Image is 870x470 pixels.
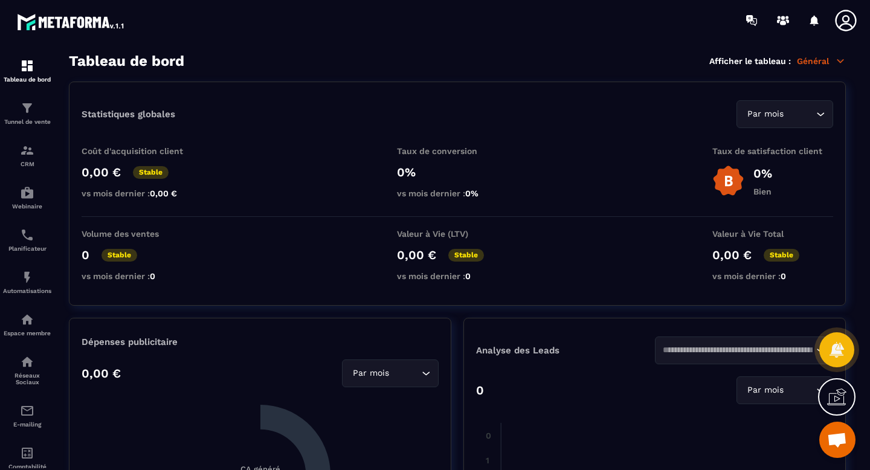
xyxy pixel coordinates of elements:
[82,366,121,381] p: 0,00 €
[736,100,833,128] div: Search for option
[20,404,34,418] img: email
[3,463,51,470] p: Comptabilité
[82,248,89,262] p: 0
[709,56,791,66] p: Afficher le tableau :
[764,249,799,262] p: Stable
[786,384,813,397] input: Search for option
[486,431,491,440] tspan: 0
[819,422,855,458] a: Ouvrir le chat
[17,11,126,33] img: logo
[3,245,51,252] p: Planificateur
[391,367,419,380] input: Search for option
[448,249,484,262] p: Stable
[753,187,772,196] p: Bien
[781,271,786,281] span: 0
[712,248,752,262] p: 0,00 €
[20,228,34,242] img: scheduler
[82,336,439,347] p: Dépenses publicitaire
[3,421,51,428] p: E-mailing
[397,188,518,198] p: vs mois dernier :
[397,165,518,179] p: 0%
[20,143,34,158] img: formation
[3,76,51,83] p: Tableau de bord
[20,312,34,327] img: automations
[82,146,202,156] p: Coût d'acquisition client
[465,188,478,198] span: 0%
[3,92,51,134] a: formationformationTunnel de vente
[3,394,51,437] a: emailemailE-mailing
[3,372,51,385] p: Réseaux Sociaux
[342,359,439,387] div: Search for option
[3,118,51,125] p: Tunnel de vente
[3,261,51,303] a: automationsautomationsAutomatisations
[133,166,169,179] p: Stable
[712,165,744,197] img: b-badge-o.b3b20ee6.svg
[753,166,772,181] p: 0%
[786,108,813,121] input: Search for option
[82,271,202,281] p: vs mois dernier :
[476,383,484,398] p: 0
[20,446,34,460] img: accountant
[3,288,51,294] p: Automatisations
[350,367,391,380] span: Par mois
[20,185,34,200] img: automations
[82,229,202,239] p: Volume des ventes
[82,109,175,120] p: Statistiques globales
[20,59,34,73] img: formation
[20,270,34,285] img: automations
[3,134,51,176] a: formationformationCRM
[744,108,786,121] span: Par mois
[486,456,489,465] tspan: 1
[736,376,833,404] div: Search for option
[20,101,34,115] img: formation
[3,303,51,346] a: automationsautomationsEspace membre
[712,146,833,156] p: Taux de satisfaction client
[82,188,202,198] p: vs mois dernier :
[3,330,51,336] p: Espace membre
[69,53,184,69] h3: Tableau de bord
[20,355,34,369] img: social-network
[655,336,834,364] div: Search for option
[101,249,137,262] p: Stable
[3,176,51,219] a: automationsautomationsWebinaire
[397,229,518,239] p: Valeur à Vie (LTV)
[397,248,436,262] p: 0,00 €
[3,346,51,394] a: social-networksocial-networkRéseaux Sociaux
[150,188,177,198] span: 0,00 €
[744,384,786,397] span: Par mois
[397,271,518,281] p: vs mois dernier :
[465,271,471,281] span: 0
[82,165,121,179] p: 0,00 €
[3,203,51,210] p: Webinaire
[712,229,833,239] p: Valeur à Vie Total
[3,50,51,92] a: formationformationTableau de bord
[3,161,51,167] p: CRM
[150,271,155,281] span: 0
[3,219,51,261] a: schedulerschedulerPlanificateur
[797,56,846,66] p: Général
[476,345,655,356] p: Analyse des Leads
[712,271,833,281] p: vs mois dernier :
[397,146,518,156] p: Taux de conversion
[663,344,814,357] input: Search for option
